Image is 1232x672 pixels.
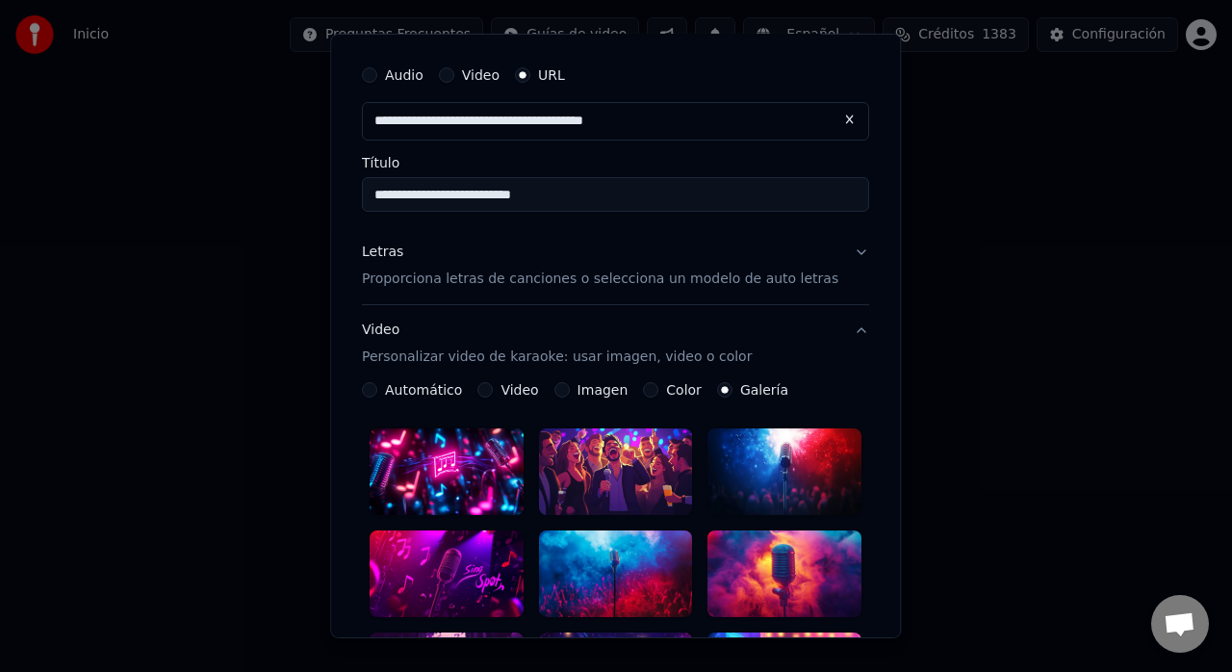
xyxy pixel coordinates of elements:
p: Proporciona letras de canciones o selecciona un modelo de auto letras [362,270,838,289]
div: Letras [362,243,403,262]
div: Video [362,321,752,367]
label: Video [462,68,500,82]
button: VideoPersonalizar video de karaoke: usar imagen, video o color [362,305,869,382]
label: Título [362,156,869,169]
label: Imagen [577,383,629,397]
button: LetrasProporciona letras de canciones o selecciona un modelo de auto letras [362,227,869,304]
label: Video [501,383,539,397]
label: Audio [385,68,423,82]
label: Automático [385,383,462,397]
label: Galería [740,383,788,397]
label: URL [538,68,565,82]
label: Color [667,383,703,397]
p: Personalizar video de karaoke: usar imagen, video o color [362,348,752,367]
